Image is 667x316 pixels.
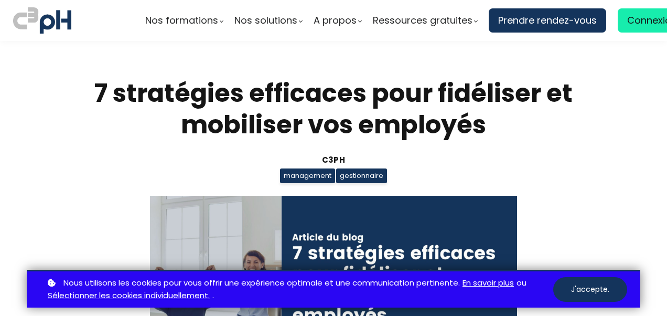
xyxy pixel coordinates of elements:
[553,277,627,302] button: J'accepte.
[145,13,218,28] span: Nos formations
[373,13,472,28] span: Ressources gratuites
[336,168,387,183] span: gestionnaire
[90,78,577,141] h1: 7 stratégies efficaces pour fidéliser et mobiliser vos employés
[13,5,71,36] img: logo C3PH
[45,277,553,303] p: ou .
[489,8,606,33] a: Prendre rendez-vous
[314,13,357,28] span: A propos
[462,277,514,290] a: En savoir plus
[498,13,597,28] span: Prendre rendez-vous
[48,289,210,302] a: Sélectionner les cookies individuellement.
[63,277,460,290] span: Nous utilisons les cookies pour vous offrir une expérience optimale et une communication pertinente.
[280,168,335,183] span: management
[234,13,297,28] span: Nos solutions
[90,154,577,166] div: C3pH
